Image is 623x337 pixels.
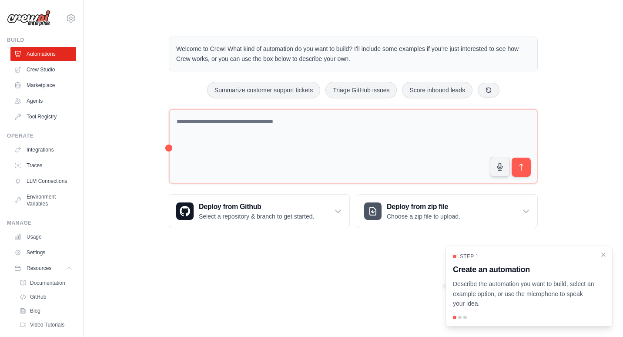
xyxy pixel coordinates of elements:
p: Choose a zip file to upload. [387,212,460,221]
span: Step 1 [460,253,479,260]
a: Environment Variables [10,190,76,211]
a: Blog [16,305,76,317]
span: GitHub [30,293,46,300]
a: GitHub [16,291,76,303]
a: Settings [10,246,76,259]
a: Marketplace [10,78,76,92]
a: Video Tutorials [16,319,76,331]
button: Close walkthrough [600,251,607,258]
img: Logo [7,10,50,27]
h3: Create an automation [453,263,595,276]
a: Agents [10,94,76,108]
div: Operate [7,132,76,139]
h3: Deploy from Github [199,202,314,212]
h3: Deploy from zip file [387,202,460,212]
p: Describe the automation you want to build, select an example option, or use the microphone to spe... [453,279,595,309]
button: Resources [10,261,76,275]
button: Triage GitHub issues [325,82,397,98]
span: Resources [27,265,51,272]
a: Automations [10,47,76,61]
span: Blog [30,307,40,314]
a: LLM Connections [10,174,76,188]
p: Select a repository & branch to get started. [199,212,314,221]
a: Integrations [10,143,76,157]
a: Usage [10,230,76,244]
a: Documentation [16,277,76,289]
a: Traces [10,158,76,172]
button: Summarize customer support tickets [207,82,320,98]
a: Crew Studio [10,63,76,77]
span: Video Tutorials [30,321,64,328]
div: Build [7,37,76,44]
span: Documentation [30,280,65,286]
div: Manage [7,219,76,226]
button: Score inbound leads [402,82,472,98]
a: Tool Registry [10,110,76,124]
p: Welcome to Crew! What kind of automation do you want to build? I'll include some examples if you'... [176,44,530,64]
iframe: Chat Widget [579,295,623,337]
